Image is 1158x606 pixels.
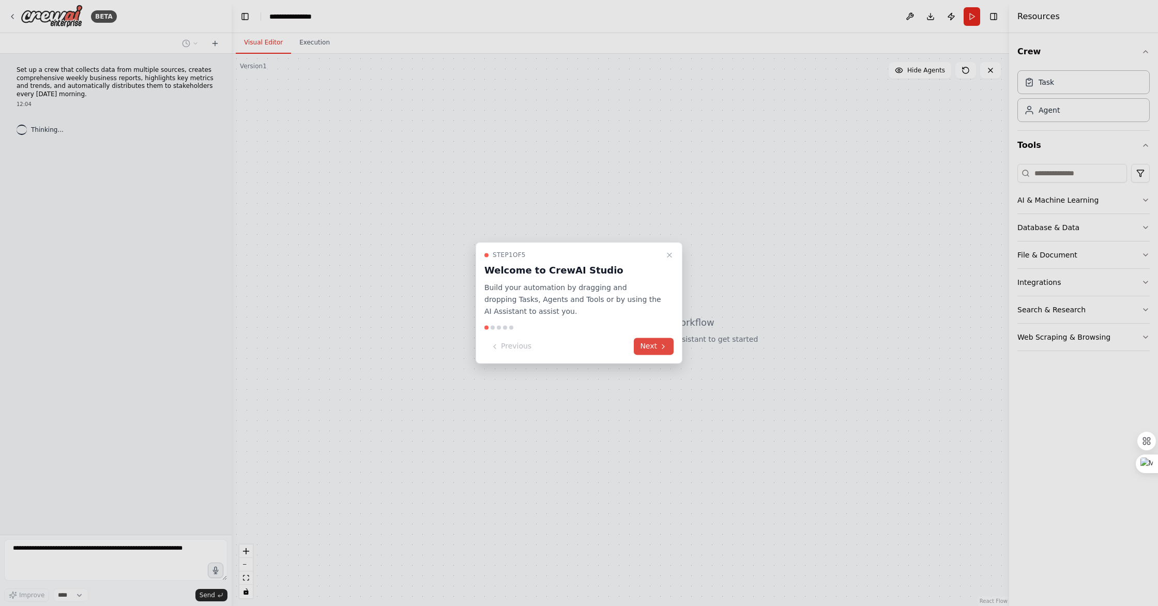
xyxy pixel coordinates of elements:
[484,282,661,317] p: Build your automation by dragging and dropping Tasks, Agents and Tools or by using the AI Assista...
[484,338,538,355] button: Previous
[663,249,676,261] button: Close walkthrough
[238,9,252,24] button: Hide left sidebar
[634,338,674,355] button: Next
[484,263,661,278] h3: Welcome to CrewAI Studio
[493,251,526,259] span: Step 1 of 5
